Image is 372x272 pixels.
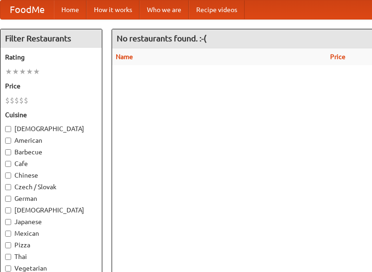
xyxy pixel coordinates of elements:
li: $ [10,95,14,106]
li: $ [5,95,10,106]
label: Barbecue [5,147,97,157]
input: American [5,138,11,144]
label: [DEMOGRAPHIC_DATA] [5,206,97,215]
input: Cafe [5,161,11,167]
label: Cafe [5,159,97,168]
label: Japanese [5,217,97,226]
label: Chinese [5,171,97,180]
input: Thai [5,254,11,260]
li: ★ [5,66,12,77]
li: ★ [12,66,19,77]
label: Thai [5,252,97,261]
label: Pizza [5,240,97,250]
h4: Filter Restaurants [0,29,102,48]
li: $ [14,95,19,106]
h5: Price [5,81,97,91]
input: [DEMOGRAPHIC_DATA] [5,207,11,213]
input: German [5,196,11,202]
label: Mexican [5,229,97,238]
a: FoodMe [0,0,54,19]
input: Pizza [5,242,11,248]
label: German [5,194,97,203]
label: American [5,136,97,145]
li: $ [24,95,28,106]
a: Name [116,53,133,60]
li: ★ [33,66,40,77]
a: Home [54,0,86,19]
a: Recipe videos [189,0,245,19]
li: ★ [19,66,26,77]
h5: Cuisine [5,110,97,119]
a: Who we are [139,0,189,19]
a: How it works [86,0,139,19]
h5: Rating [5,53,97,62]
input: Chinese [5,172,11,179]
input: Mexican [5,231,11,237]
label: Czech / Slovak [5,182,97,192]
ng-pluralize: No restaurants found. :-( [117,34,206,43]
input: Czech / Slovak [5,184,11,190]
label: [DEMOGRAPHIC_DATA] [5,124,97,133]
li: $ [19,95,24,106]
li: ★ [26,66,33,77]
input: Vegetarian [5,265,11,272]
input: Japanese [5,219,11,225]
input: Barbecue [5,149,11,155]
input: [DEMOGRAPHIC_DATA] [5,126,11,132]
a: Price [330,53,345,60]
